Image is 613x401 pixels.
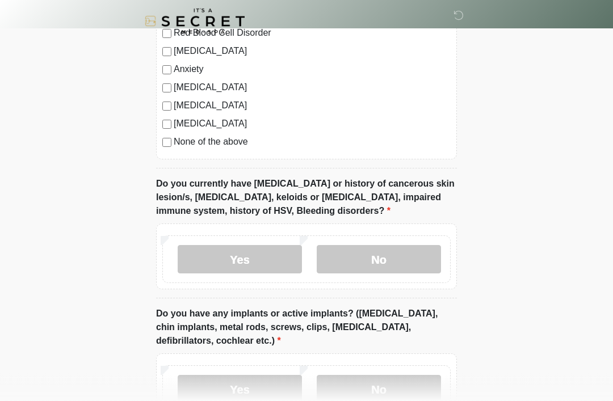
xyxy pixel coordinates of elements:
[156,307,457,348] label: Do you have any implants or active implants? ([MEDICAL_DATA], chin implants, metal rods, screws, ...
[174,45,451,58] label: [MEDICAL_DATA]
[174,63,451,77] label: Anxiety
[156,178,457,218] label: Do you currently have [MEDICAL_DATA] or history of cancerous skin lesion/s, [MEDICAL_DATA], keloi...
[174,117,451,131] label: [MEDICAL_DATA]
[174,136,451,149] label: None of the above
[162,120,171,129] input: [MEDICAL_DATA]
[162,66,171,75] input: Anxiety
[174,99,451,113] label: [MEDICAL_DATA]
[145,9,245,34] img: It's A Secret Med Spa Logo
[162,84,171,93] input: [MEDICAL_DATA]
[162,138,171,147] input: None of the above
[162,102,171,111] input: [MEDICAL_DATA]
[162,48,171,57] input: [MEDICAL_DATA]
[178,246,302,274] label: Yes
[174,81,451,95] label: [MEDICAL_DATA]
[317,246,441,274] label: No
